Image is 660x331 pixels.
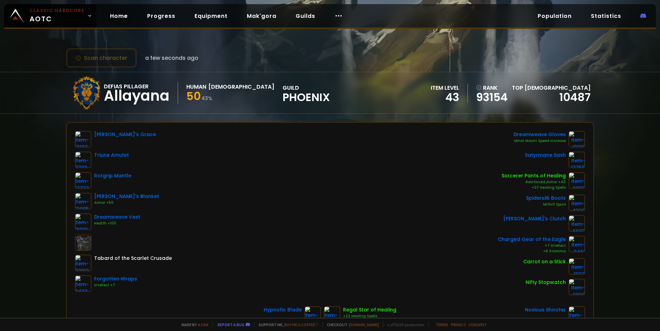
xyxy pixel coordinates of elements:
div: Minor Mount Speed Increase [514,138,566,144]
a: Buy me a coffee [284,322,318,327]
div: 43 [431,92,459,102]
div: Human [186,82,206,91]
div: Armor +50 [94,200,159,206]
div: +37 Healing Spells [502,185,566,190]
img: item-11122 [569,258,585,275]
div: rank [476,84,508,92]
img: item-13102 [75,131,91,147]
div: item level [431,84,459,92]
div: Tabard of the Scarlet Crusade [94,255,172,262]
span: Checkout [322,322,379,327]
span: Phoenix [283,92,330,102]
img: item-9433 [75,275,91,292]
div: Charged Gear of the Eagle [498,236,566,243]
a: a fan [198,322,208,327]
small: Classic Hardcore [30,8,85,14]
div: Allayana [104,91,169,101]
a: 93154 [476,92,508,102]
span: a few seconds ago [145,54,198,62]
img: item-4320 [569,195,585,211]
img: item-2820 [569,279,585,295]
img: item-17755 [569,152,585,168]
a: Terms [436,322,448,327]
img: item-7555 [324,306,340,323]
div: Health +100 [94,221,140,226]
div: +7 Intellect [498,243,566,249]
div: guild [283,84,330,102]
img: item-6693 [569,215,585,232]
div: Hypnotic Blade [264,306,302,313]
div: Dreamweave Gloves [514,131,566,138]
a: Statistics [585,9,627,23]
img: item-10021 [75,213,91,230]
div: Defias Pillager [104,82,169,91]
small: 43 % [201,95,212,102]
div: Carrot on a Stick [523,258,566,265]
span: 50 [186,88,201,104]
span: [DEMOGRAPHIC_DATA] [525,84,591,92]
div: Top [512,84,591,92]
div: Mithril Spurs [526,202,566,207]
a: Mak'gora [241,9,282,23]
div: Sorcerer Pants of Healing [502,172,566,179]
a: Consent [469,322,487,327]
img: item-13005 [75,193,91,209]
a: Classic HardcoreAOTC [4,4,96,27]
img: item-10019 [569,131,585,147]
div: Forgotten Wraps [94,275,137,283]
img: item-7714 [305,306,321,323]
div: [PERSON_NAME]'s Blanket [94,193,159,200]
div: +6 Stamina [498,249,566,254]
div: Rotgrip Mantle [94,172,131,179]
div: Intellect +7 [94,283,137,288]
div: Regal Star of Healing [343,306,396,313]
div: Noxious Shooter [525,306,566,313]
img: item-9461 [569,236,585,252]
a: Home [104,9,133,23]
a: Population [532,9,577,23]
a: [DOMAIN_NAME] [349,322,379,327]
span: Support me, [254,322,318,327]
img: item-17745 [569,306,585,323]
span: Made by [177,322,208,327]
div: [DEMOGRAPHIC_DATA] [208,82,274,91]
a: Equipment [189,9,233,23]
div: [PERSON_NAME]'s Grace [94,131,156,138]
span: AOTC [30,8,85,24]
a: Privacy [451,322,466,327]
span: v. d752d5 - production [383,322,424,327]
div: [PERSON_NAME]'s Clutch [503,215,566,222]
div: Nifty Stopwatch [526,279,566,286]
a: Report a bug [218,322,244,327]
a: Guilds [290,9,321,23]
a: Progress [142,9,181,23]
img: item-17732 [75,172,91,189]
img: item-9883 [569,172,585,189]
div: Triune Amulet [94,152,129,159]
div: Dreamweave Vest [94,213,140,221]
div: Spidersilk Boots [526,195,566,202]
a: 10487 [559,89,591,105]
div: Satyrmane Sash [525,152,566,159]
img: item-7722 [75,152,91,168]
div: +22 Healing Spells [343,313,396,319]
div: Reinforced Armor +40 [502,179,566,185]
img: item-23192 [75,255,91,271]
button: Scan character [66,48,137,68]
